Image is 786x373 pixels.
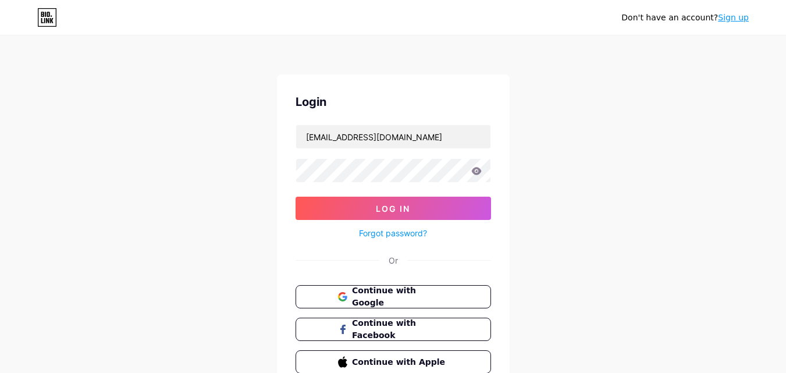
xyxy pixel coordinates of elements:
[359,227,427,239] a: Forgot password?
[296,285,491,308] button: Continue with Google
[296,93,491,111] div: Login
[296,197,491,220] button: Log In
[389,254,398,267] div: Or
[352,285,448,309] span: Continue with Google
[376,204,410,214] span: Log In
[296,318,491,341] button: Continue with Facebook
[352,356,448,368] span: Continue with Apple
[352,317,448,342] span: Continue with Facebook
[621,12,749,24] div: Don't have an account?
[296,125,490,148] input: Username
[718,13,749,22] a: Sign up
